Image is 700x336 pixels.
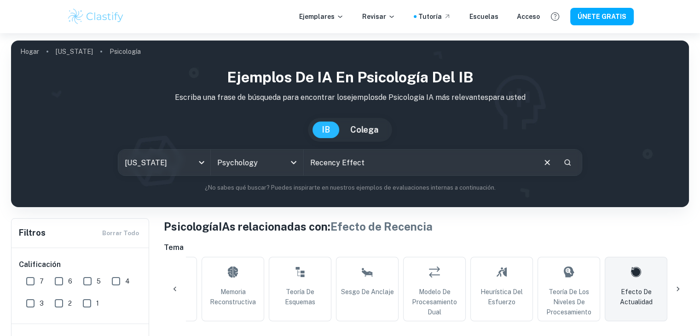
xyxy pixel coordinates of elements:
[285,288,315,306] font: Teoría de esquemas
[125,278,130,285] font: 4
[20,48,39,55] font: Hogar
[322,125,330,134] font: IB
[418,12,451,22] a: Tutoría
[517,13,540,20] font: Acceso
[570,8,634,25] button: ÚNETE GRATIS
[110,48,141,55] font: Psicología
[164,220,219,233] font: Psicología
[480,288,523,306] font: Heurística del esfuerzo
[538,154,556,171] button: Claro
[304,150,535,175] input: Por ejemplo, teorías del desarrollo cognitivo, estudios de casos de psicología anormal, experimen...
[205,184,496,191] font: ¿No sabes qué buscar? Puedes inspirarte en nuestros ejemplos de evaluaciones internas a continuac...
[362,13,386,20] font: Revisar
[175,93,347,102] font: Escriba una frase de búsqueda para encontrar los
[347,93,378,102] font: ejemplos
[412,288,457,316] font: Modelo de procesamiento dual
[350,125,378,134] font: Colega
[40,278,44,285] font: 7
[68,278,72,285] font: 6
[125,158,167,167] font: [US_STATE]
[488,93,526,102] font: para usted
[40,300,44,307] font: 3
[19,228,46,238] font: Filtros
[287,156,300,169] button: Abierto
[469,13,498,20] font: Escuelas
[299,13,335,20] font: Ejemplares
[546,288,591,316] font: Teoría de los niveles de procesamiento
[97,278,101,285] font: 5
[19,260,61,269] font: Calificación
[210,288,256,306] font: Memoria reconstructiva
[330,220,433,233] font: Efecto de Recencia
[68,300,72,307] font: 2
[578,13,626,21] font: ÚNETE GRATIS
[11,41,689,207] img: portada del perfil
[560,155,575,170] button: Buscar
[67,7,125,26] img: Logotipo de Clastify
[56,45,93,58] a: [US_STATE]
[96,300,99,307] font: 1
[227,69,473,86] font: Ejemplos de IA en Psicología del IB
[164,243,184,252] font: Tema
[620,288,653,306] font: Efecto de actualidad
[469,12,498,22] a: Escuelas
[418,13,442,20] font: Tutoría
[426,93,488,102] font: IA más relevantes
[378,93,424,102] font: de Psicología
[20,45,39,58] a: Hogar
[547,9,563,24] button: Ayuda y comentarios
[219,220,330,233] font: IAs relacionadas con:
[341,288,394,295] font: Sesgo de anclaje
[517,12,540,22] a: Acceso
[56,48,93,55] font: [US_STATE]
